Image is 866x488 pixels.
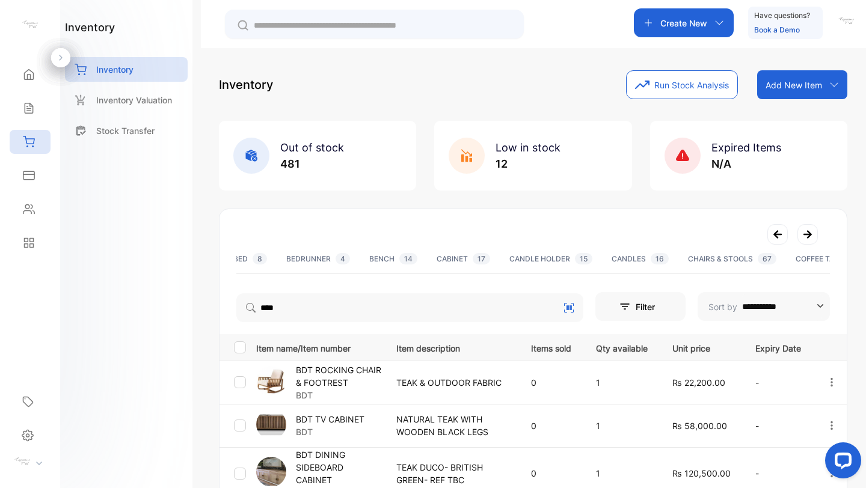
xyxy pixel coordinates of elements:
[253,253,267,264] span: 8
[296,425,364,438] p: BDT
[660,17,707,29] p: Create New
[296,448,381,486] p: BDT DINING SIDEBOARD CABINET
[65,19,115,35] h1: inventory
[755,376,801,389] p: -
[755,340,801,355] p: Expiry Date
[672,421,727,431] span: ₨ 58,000.00
[531,340,571,355] p: Items sold
[766,79,822,91] p: Add New Item
[596,467,648,480] p: 1
[96,94,172,106] p: Inventory Valuation
[754,10,810,22] p: Have questions?
[280,156,344,172] p: 481
[286,254,350,264] div: BEDRUNNER
[473,253,490,264] span: 17
[672,468,731,478] span: ₨ 120,500.00
[596,419,648,432] p: 1
[369,254,417,264] div: BENCH
[256,409,286,439] img: item
[256,340,381,355] p: Item name/Item number
[396,376,506,389] p: TEAK & OUTDOOR FABRIC
[672,377,725,388] span: ₨ 22,200.00
[296,389,381,401] p: BDT
[96,124,155,137] p: Stock Transfer
[396,461,506,486] p: TEAK DUCO- BRITISH GREEN- REF TBC
[711,156,781,172] p: N/A
[837,8,855,37] button: avatar
[437,254,490,264] div: CABINET
[219,76,273,94] p: Inventory
[651,253,669,264] span: 16
[496,141,560,154] span: Low in stock
[531,419,571,432] p: 0
[758,253,776,264] span: 67
[596,340,648,355] p: Qty available
[21,16,39,34] img: logo
[531,376,571,389] p: 0
[396,340,506,355] p: Item description
[336,253,350,264] span: 4
[396,413,506,438] p: NATURAL TEAK WITH WOODEN BLACK LEGS
[672,340,731,355] p: Unit price
[755,467,801,480] p: -
[256,457,286,487] img: item
[531,467,571,480] p: 0
[596,376,648,389] p: 1
[296,364,381,389] p: BDT ROCKING CHAIR & FOOTREST
[256,366,286,396] img: item
[65,118,188,143] a: Stock Transfer
[296,413,364,425] p: BDT TV CABINET
[837,12,855,30] img: avatar
[711,141,781,154] span: Expired Items
[280,141,344,154] span: Out of stock
[96,63,134,76] p: Inventory
[509,254,592,264] div: CANDLE HOLDER
[65,88,188,112] a: Inventory Valuation
[755,419,801,432] p: -
[496,156,560,172] p: 12
[815,438,866,488] iframe: LiveChat chat widget
[13,453,31,471] img: profile
[233,254,267,264] div: BED
[708,300,737,313] p: Sort by
[688,254,776,264] div: CHAIRS & STOOLS
[399,253,417,264] span: 14
[612,254,669,264] div: CANDLES
[634,8,734,37] button: Create New
[65,57,188,82] a: Inventory
[626,70,738,99] button: Run Stock Analysis
[754,25,800,34] a: Book a Demo
[698,292,830,321] button: Sort by
[575,253,592,264] span: 15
